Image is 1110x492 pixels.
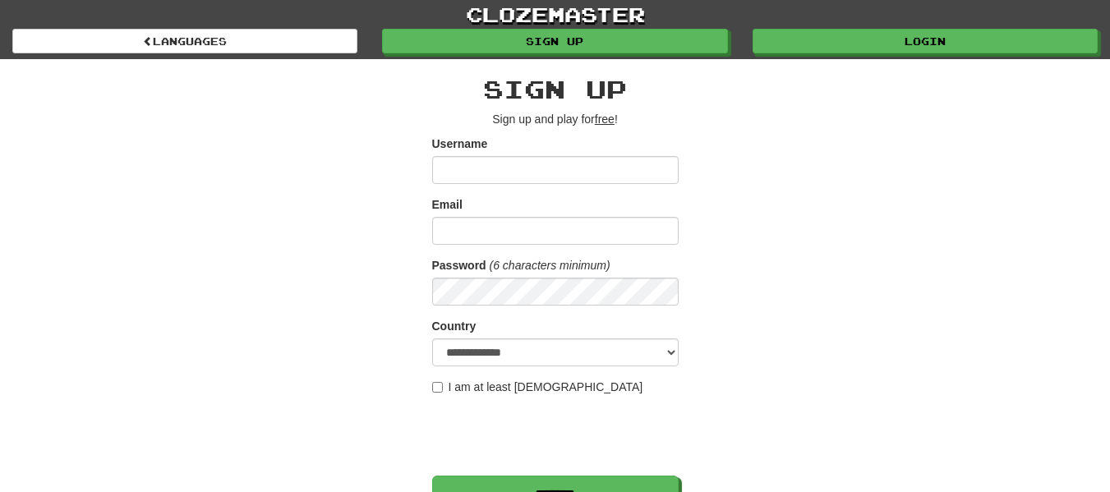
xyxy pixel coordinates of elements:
label: Username [432,136,488,152]
label: Country [432,318,477,334]
p: Sign up and play for ! [432,111,679,127]
a: Languages [12,29,357,53]
a: Login [753,29,1098,53]
label: Password [432,257,486,274]
u: free [595,113,615,126]
em: (6 characters minimum) [490,259,610,272]
input: I am at least [DEMOGRAPHIC_DATA] [432,382,443,393]
label: Email [432,196,463,213]
label: I am at least [DEMOGRAPHIC_DATA] [432,379,643,395]
iframe: reCAPTCHA [432,403,682,467]
a: Sign up [382,29,727,53]
h2: Sign up [432,76,679,103]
